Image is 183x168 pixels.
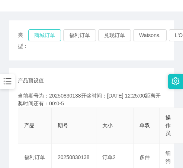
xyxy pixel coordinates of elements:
[28,29,61,41] button: 商城订单
[63,29,96,41] button: 福利订单
[139,154,150,160] span: 多件
[139,122,150,128] span: 单双
[98,29,131,41] button: 兑现订单
[133,29,167,41] button: Watsons.
[18,92,165,108] div: 当前期号为：20250830138开奖时间：[DATE] 12:25:00距离开奖时间还有：00:0-5
[58,122,68,128] span: 期号
[166,115,171,136] span: 操作员
[18,77,44,85] span: 产品预设值
[24,122,35,128] span: 产品
[3,76,12,86] i: 图标: bars
[102,122,113,128] span: 大小
[171,77,180,85] i: 图标: setting
[18,29,28,52] span: 类型：
[102,154,116,160] span: 订单2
